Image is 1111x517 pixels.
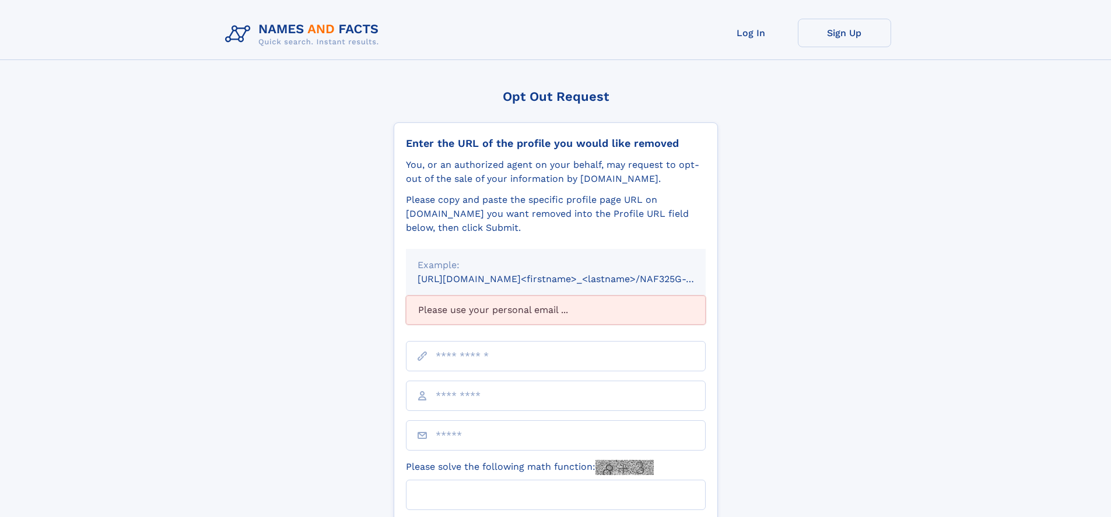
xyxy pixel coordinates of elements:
div: Opt Out Request [394,89,718,104]
div: Please copy and paste the specific profile page URL on [DOMAIN_NAME] you want removed into the Pr... [406,193,706,235]
a: Log In [705,19,798,47]
img: Logo Names and Facts [220,19,388,50]
div: Enter the URL of the profile you would like removed [406,137,706,150]
a: Sign Up [798,19,891,47]
div: Please use your personal email ... [406,296,706,325]
small: [URL][DOMAIN_NAME]<firstname>_<lastname>/NAF325G-xxxxxxxx [418,273,728,284]
div: Example: [418,258,694,272]
label: Please solve the following math function: [406,460,654,475]
div: You, or an authorized agent on your behalf, may request to opt-out of the sale of your informatio... [406,158,706,186]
